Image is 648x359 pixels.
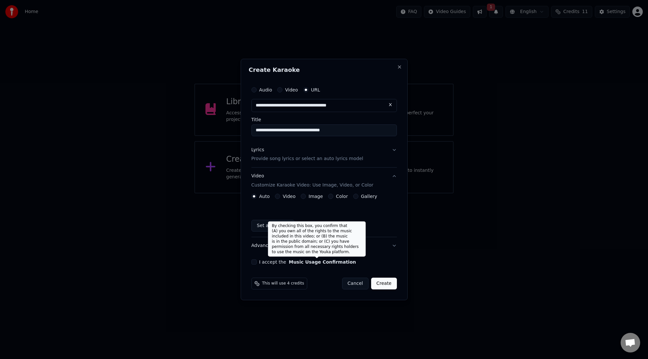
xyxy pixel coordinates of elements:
button: Cancel [342,278,369,289]
button: I accept the [289,260,356,264]
p: Provide song lyrics or select an auto lyrics model [251,156,363,162]
label: Audio [259,88,272,92]
label: I accept the [259,260,356,264]
span: This will use 4 credits [262,281,304,286]
label: URL [311,88,320,92]
label: Auto [259,194,270,199]
div: Lyrics [251,147,264,153]
h2: Create Karaoke [249,67,399,73]
button: LyricsProvide song lyrics or select an auto lyrics model [251,141,397,168]
label: Video [283,194,295,199]
button: VideoCustomize Karaoke Video: Use Image, Video, or Color [251,168,397,194]
label: Title [251,117,397,122]
div: Video [251,173,373,189]
label: Gallery [361,194,377,199]
label: Color [336,194,348,199]
div: VideoCustomize Karaoke Video: Use Image, Video, or Color [251,194,397,237]
p: Customize Karaoke Video: Use Image, Video, or Color [251,182,373,188]
div: By checking this box, you confirm that (A) you own all of the rights to the music included in thi... [268,221,366,257]
button: Advanced [251,237,397,254]
label: Video [285,88,298,92]
button: Create [371,278,397,289]
label: Image [309,194,323,199]
button: Set as Default [251,220,295,232]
